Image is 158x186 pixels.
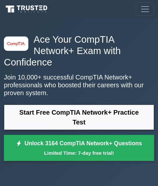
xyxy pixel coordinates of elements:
h1: Ace Your CompTIA Network+ Exam with Confidence [4,34,154,68]
a: Unlock 3164 CompTIA Network+ QuestionsLimited Time: 7-day free trial! [4,135,154,161]
p: Join 10,000+ successful CompTIA Network+ professionals who boosted their careers with our proven ... [4,73,154,97]
button: Toggle navigation [136,3,154,16]
a: Start Free CompTIA Network+ Practice Test [4,105,154,130]
small: Limited Time: 7-day free trial! [12,149,146,157]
